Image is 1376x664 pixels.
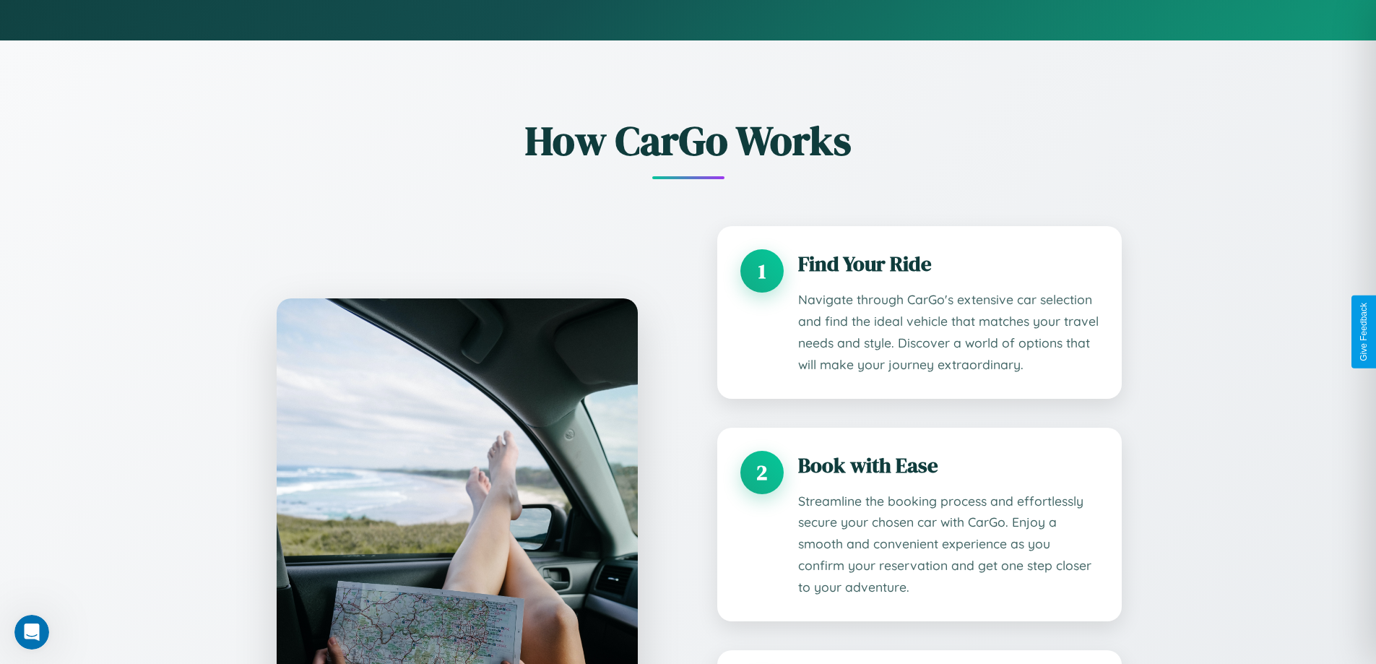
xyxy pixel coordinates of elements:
[798,451,1099,480] h3: Book with Ease
[740,249,784,293] div: 1
[1359,303,1369,361] div: Give Feedback
[798,289,1099,376] p: Navigate through CarGo's extensive car selection and find the ideal vehicle that matches your tra...
[14,615,49,650] iframe: Intercom live chat
[740,451,784,494] div: 2
[255,113,1122,168] h2: How CarGo Works
[798,491,1099,599] p: Streamline the booking process and effortlessly secure your chosen car with CarGo. Enjoy a smooth...
[798,249,1099,278] h3: Find Your Ride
